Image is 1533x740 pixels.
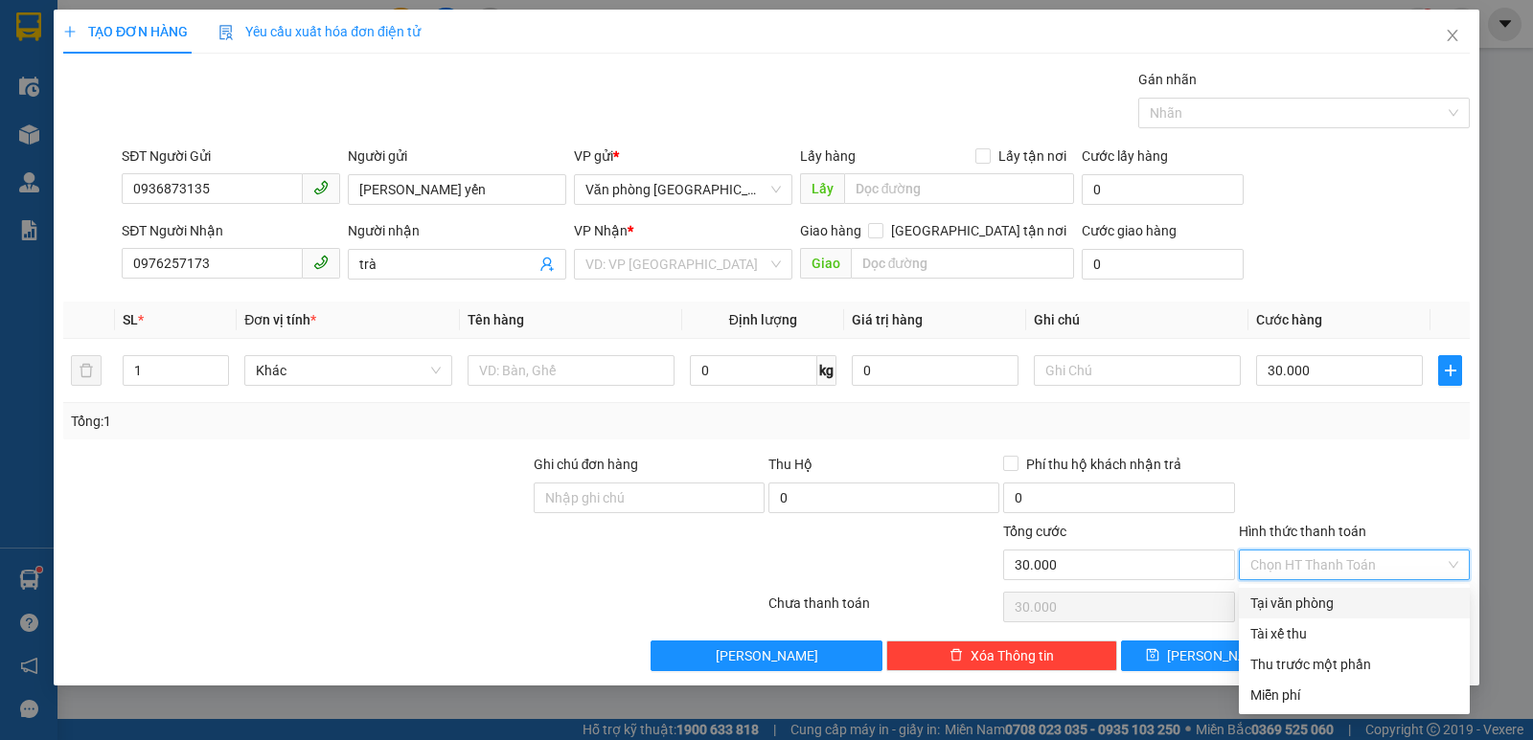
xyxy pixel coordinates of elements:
span: [PERSON_NAME] [716,645,818,666]
div: Người gửi [348,146,566,167]
span: Phí thu hộ khách nhận trả [1018,454,1189,475]
span: VP Nhận [574,223,628,238]
div: SĐT Người Gửi [122,146,340,167]
span: [PERSON_NAME] [1167,645,1270,666]
img: logo.jpg [24,24,120,120]
span: close [1445,28,1460,43]
span: Khác [256,356,440,385]
span: SL [123,312,138,327]
span: Văn phòng Ninh Bình [585,175,781,204]
input: Dọc đường [844,173,1075,204]
th: Ghi chú [1026,302,1248,339]
span: Giao hàng [800,223,861,238]
img: icon [218,25,234,40]
div: Tổng: 1 [71,411,593,432]
button: Close [1426,10,1479,63]
span: TẠO ĐƠN HÀNG [63,24,188,39]
span: Giá trị hàng [852,312,923,327]
span: Đơn vị tính [244,312,316,327]
label: Cước giao hàng [1082,223,1177,238]
div: VP gửi [574,146,792,167]
span: [GEOGRAPHIC_DATA] tận nơi [883,220,1074,241]
div: Miễn phí [1250,684,1458,706]
span: phone [313,255,329,270]
span: Định lượng [729,312,797,327]
input: Ghi chú đơn hàng [534,482,765,513]
span: Tổng cước [1003,524,1066,539]
input: VD: Bàn, Ghế [468,355,675,386]
span: save [1146,648,1159,663]
label: Cước lấy hàng [1082,148,1168,164]
div: Tài xế thu [1250,623,1458,644]
b: Gửi khách hàng [180,99,359,123]
span: plus [1439,363,1461,378]
span: phone [313,180,329,195]
span: delete [950,648,963,663]
span: Lấy hàng [800,148,856,164]
label: Ghi chú đơn hàng [534,457,639,472]
b: Duy Khang Limousine [155,22,385,46]
input: 0 [852,355,1018,386]
h1: NB1208250003 [209,139,332,181]
button: deleteXóa Thông tin [886,640,1117,671]
button: plus [1438,355,1462,386]
span: Cước hàng [1256,312,1322,327]
span: user-add [539,257,555,272]
input: Cước giao hàng [1082,249,1244,280]
li: Số 2 [PERSON_NAME], [GEOGRAPHIC_DATA] [106,47,435,71]
div: SĐT Người Nhận [122,220,340,241]
span: plus [63,25,77,38]
input: Cước lấy hàng [1082,174,1244,205]
div: Người nhận [348,220,566,241]
div: Tại văn phòng [1250,593,1458,614]
span: kg [817,355,836,386]
input: Ghi Chú [1034,355,1241,386]
span: Xóa Thông tin [971,645,1054,666]
span: Yêu cầu xuất hóa đơn điện tử [218,24,421,39]
span: Giao [800,248,851,279]
label: Gán nhãn [1138,72,1197,87]
li: Hotline: 19003086 [106,71,435,95]
div: Thu trước một phần [1250,654,1458,675]
span: Thu Hộ [768,457,812,472]
span: Lấy tận nơi [991,146,1074,167]
button: [PERSON_NAME] [651,640,881,671]
button: save[PERSON_NAME] [1121,640,1293,671]
label: Hình thức thanh toán [1239,524,1366,539]
button: delete [71,355,102,386]
span: Tên hàng [468,312,524,327]
b: GỬI : Văn phòng [GEOGRAPHIC_DATA] [24,139,198,267]
div: Chưa thanh toán [766,593,1001,626]
input: Dọc đường [851,248,1075,279]
span: Lấy [800,173,844,204]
